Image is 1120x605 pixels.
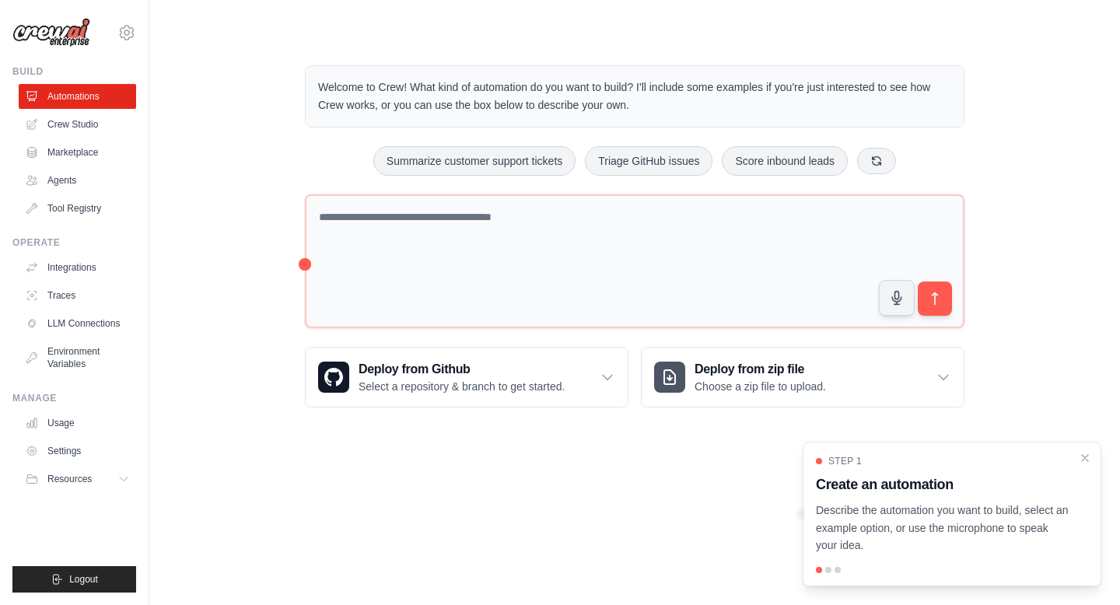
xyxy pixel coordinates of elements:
img: Logo [12,18,90,47]
h3: Create an automation [816,474,1069,495]
a: Environment Variables [19,339,136,376]
a: Marketplace [19,140,136,165]
a: LLM Connections [19,311,136,336]
p: Select a repository & branch to get started. [359,379,565,394]
div: Manage [12,392,136,404]
a: Agents [19,168,136,193]
h3: Deploy from zip file [695,360,826,379]
a: Integrations [19,255,136,280]
span: Logout [69,573,98,586]
p: Describe the automation you want to build, select an example option, or use the microphone to spe... [816,502,1069,554]
div: Build [12,65,136,78]
button: Score inbound leads [722,146,848,176]
p: Choose a zip file to upload. [695,379,826,394]
a: Crew Studio [19,112,136,137]
span: Step 1 [828,455,862,467]
button: Logout [12,566,136,593]
a: Settings [19,439,136,463]
button: Triage GitHub issues [585,146,712,176]
button: Summarize customer support tickets [373,146,576,176]
div: Operate [12,236,136,249]
p: Welcome to Crew! What kind of automation do you want to build? I'll include some examples if you'... [318,79,951,114]
a: Tool Registry [19,196,136,221]
h3: Deploy from Github [359,360,565,379]
a: Usage [19,411,136,435]
a: Automations [19,84,136,109]
a: Traces [19,283,136,308]
button: Close walkthrough [1079,452,1091,464]
span: Resources [47,473,92,485]
button: Resources [19,467,136,491]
